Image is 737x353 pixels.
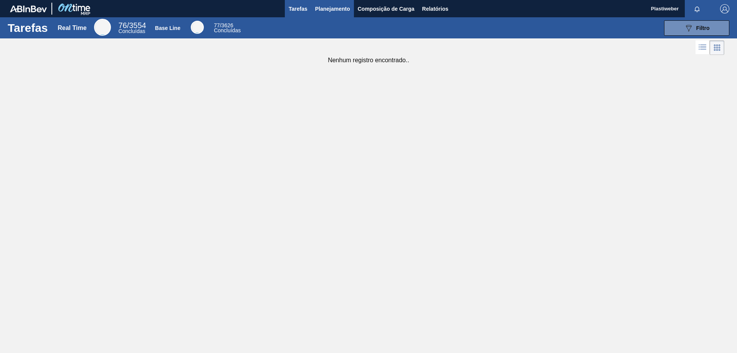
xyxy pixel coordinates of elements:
[710,40,724,55] div: Visão em Cards
[685,3,709,14] button: Notificações
[118,28,145,34] span: Concluídas
[315,4,350,13] span: Planejamento
[720,4,729,13] img: Logout
[118,21,146,30] span: / 3554
[58,25,86,31] div: Real Time
[94,19,111,36] div: Real Time
[289,4,307,13] span: Tarefas
[664,20,729,36] button: Filtro
[191,21,204,34] div: Base Line
[214,22,220,28] span: 77
[155,25,180,31] div: Base Line
[422,4,448,13] span: Relatórios
[8,23,48,32] h1: Tarefas
[358,4,415,13] span: Composição de Carga
[214,22,233,28] span: / 3626
[214,27,241,33] span: Concluídas
[10,5,47,12] img: TNhmsLtSVTkK8tSr43FrP2fwEKptu5GPRR3wAAAABJRU5ErkJggg==
[118,21,127,30] span: 76
[118,22,146,34] div: Real Time
[214,23,241,33] div: Base Line
[696,40,710,55] div: Visão em Lista
[696,25,710,31] span: Filtro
